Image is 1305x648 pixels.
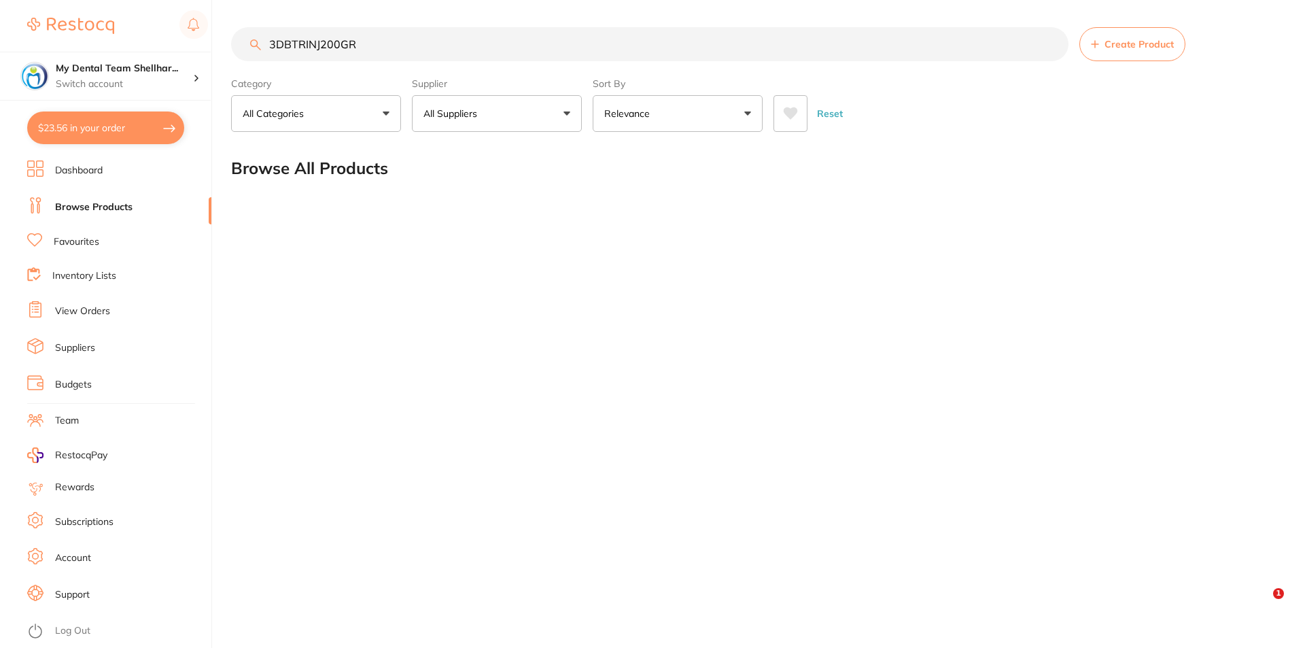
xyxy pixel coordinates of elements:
[243,107,309,120] p: All Categories
[27,447,107,463] a: RestocqPay
[813,95,847,132] button: Reset
[55,164,103,177] a: Dashboard
[412,95,582,132] button: All Suppliers
[1079,27,1185,61] button: Create Product
[27,621,207,643] button: Log Out
[231,159,388,178] h2: Browse All Products
[593,78,763,90] label: Sort By
[55,481,94,494] a: Rewards
[55,515,114,529] a: Subscriptions
[55,414,79,428] a: Team
[593,95,763,132] button: Relevance
[55,449,107,462] span: RestocqPay
[56,78,193,91] p: Switch account
[27,112,184,144] button: $23.56 in your order
[604,107,655,120] p: Relevance
[55,305,110,318] a: View Orders
[54,235,99,249] a: Favourites
[21,63,48,90] img: My Dental Team Shellharbour
[27,18,114,34] img: Restocq Logo
[231,95,401,132] button: All Categories
[55,341,95,355] a: Suppliers
[231,27,1068,61] input: Search Products
[52,269,116,283] a: Inventory Lists
[55,201,133,214] a: Browse Products
[55,378,92,392] a: Budgets
[27,447,43,463] img: RestocqPay
[231,78,401,90] label: Category
[55,624,90,638] a: Log Out
[55,588,90,602] a: Support
[423,107,483,120] p: All Suppliers
[1104,39,1174,50] span: Create Product
[56,62,193,75] h4: My Dental Team Shellharbour
[1273,588,1284,599] span: 1
[27,10,114,41] a: Restocq Logo
[412,78,582,90] label: Supplier
[55,551,91,565] a: Account
[1245,588,1278,621] iframe: Intercom live chat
